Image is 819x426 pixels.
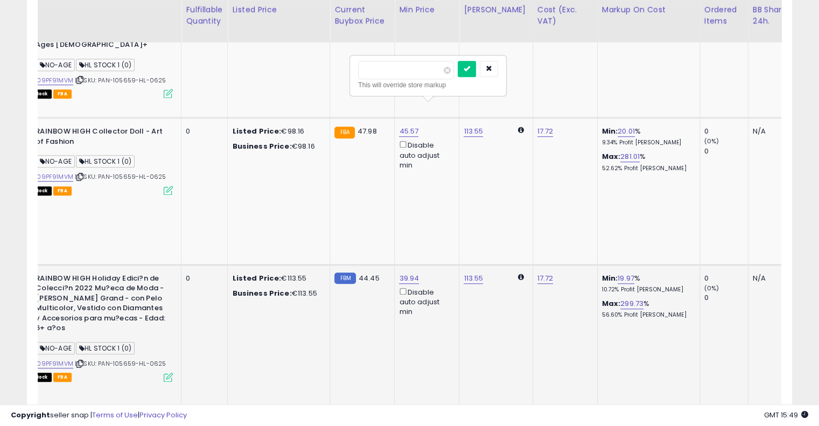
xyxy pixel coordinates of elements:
div: Title [9,4,177,16]
span: NO-AGE [37,59,75,71]
a: 299.73 [620,298,643,309]
span: FBA [53,373,72,382]
small: (0%) [704,284,719,292]
a: B09PF91MVM [33,359,73,368]
span: 44.45 [359,273,380,283]
div: €98.16 [232,142,321,151]
b: Max: [602,151,621,162]
div: €113.55 [232,274,321,283]
div: Disable auto adjust min [399,286,451,317]
div: Cost (Exc. VAT) [537,4,593,27]
b: RAINBOW HIGH Holiday Edici?n de Colecci?n 2022 Mu?eca de Moda - [PERSON_NAME] Grand - con Pelo Mu... [36,274,166,336]
div: % [602,274,691,294]
div: [PERSON_NAME] [464,4,528,16]
b: Max: [602,298,621,309]
b: Min: [602,126,618,136]
div: N/A [753,127,788,136]
a: 17.72 [537,273,554,284]
div: 0 [186,127,219,136]
span: 47.98 [358,126,377,136]
p: 52.62% Profit [PERSON_NAME] [602,165,691,172]
p: 10.72% Profit [PERSON_NAME] [602,286,691,294]
div: This will override store markup [358,80,498,90]
div: seller snap | | [11,410,187,421]
div: 0 [186,274,219,283]
div: Ordered Items [704,4,744,27]
div: 0 [704,274,748,283]
div: Listed Price [232,4,325,16]
a: 17.72 [537,126,554,137]
a: 45.57 [399,126,418,137]
b: Listed Price: [232,273,281,283]
small: FBM [334,273,355,284]
span: HL STOCK 1 (0) [76,342,135,354]
small: (0%) [704,137,719,145]
div: Disable auto adjust min [399,139,451,170]
span: 2025-10-8 15:49 GMT [764,410,808,420]
span: HL STOCK 1 (0) [76,59,135,71]
a: 113.55 [464,273,483,284]
div: 0 [704,293,748,303]
div: BB Share 24h. [753,4,792,27]
a: Privacy Policy [139,410,187,420]
a: 39.94 [399,273,419,284]
strong: Copyright [11,410,50,420]
div: €113.55 [232,289,321,298]
a: 19.97 [618,273,634,284]
b: Min: [602,273,618,283]
span: NO-AGE [37,342,75,354]
b: RAINBOW HIGH Collector Doll - Art of Fashion [36,127,166,149]
div: % [602,152,691,172]
span: | SKU: PAN-105659-HL-0625 [75,172,166,181]
a: B09PF91MVM [33,172,73,181]
b: Listed Price: [232,126,281,136]
span: | SKU: PAN-105659-HL-0625 [75,359,166,368]
span: | SKU: PAN-105659-HL-0625 [75,76,166,85]
div: Fulfillable Quantity [186,4,223,27]
div: 0 [704,146,748,156]
a: 281.01 [620,151,640,162]
span: NO-AGE [37,155,75,167]
div: 0 [704,127,748,136]
a: B09PF91MVM [33,76,73,85]
span: HL STOCK 1 (0) [76,155,135,167]
div: % [602,127,691,146]
p: 56.60% Profit [PERSON_NAME] [602,311,691,319]
div: N/A [753,274,788,283]
span: FBA [53,186,72,195]
b: Business Price: [232,288,291,298]
p: 9.34% Profit [PERSON_NAME] [602,139,691,146]
a: Terms of Use [92,410,138,420]
div: €98.16 [232,127,321,136]
div: Current Buybox Price [334,4,390,27]
b: Business Price: [232,141,291,151]
span: FBA [53,89,72,99]
div: % [602,299,691,319]
small: FBA [334,127,354,138]
a: 20.01 [618,126,635,137]
a: 113.55 [464,126,483,137]
div: Min Price [399,4,454,16]
div: Markup on Cost [602,4,695,16]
